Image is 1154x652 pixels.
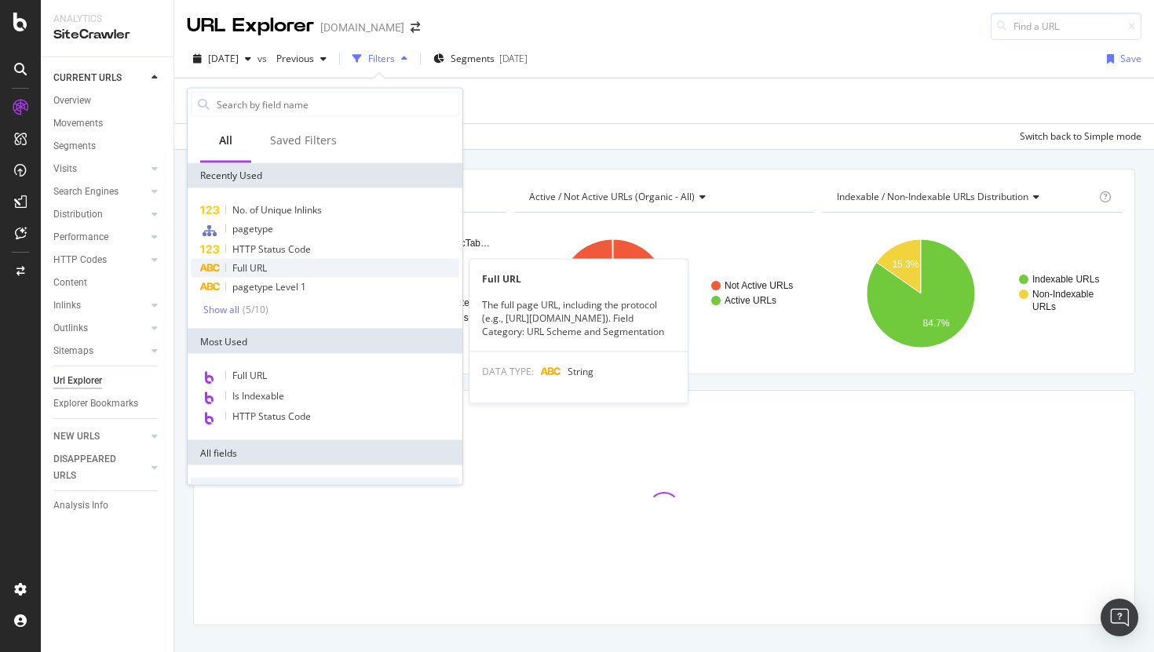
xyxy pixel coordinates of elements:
text: URLs [1032,301,1056,312]
div: Analytics [53,13,161,26]
div: Url Explorer [53,373,102,389]
a: HTTP Codes [53,252,147,268]
span: pagetype [232,222,273,235]
div: CURRENT URLS [53,70,122,86]
a: Analysis Info [53,497,163,514]
div: Distribution [53,206,103,223]
a: Url Explorer [53,373,163,389]
text: Indexable URLs [1032,274,1099,285]
div: Visits [53,161,77,177]
span: HTTP Status Code [232,410,311,423]
a: Outlinks [53,320,147,337]
svg: A chart. [514,225,815,362]
span: pagetype Level 1 [232,280,306,293]
span: 2025 Aug. 9th [208,52,239,65]
div: Search Engines [53,184,119,200]
span: Full URL [232,261,267,275]
text: Non-Indexable [1032,289,1094,300]
input: Find a URL [991,13,1141,40]
div: Save [1120,52,1141,65]
text: 84.7% [923,318,950,329]
div: URLs [191,478,459,503]
div: Analysis Info [53,497,108,514]
button: Previous [270,46,333,71]
span: DATA TYPE: [482,364,534,377]
div: Switch back to Simple mode [1020,129,1141,143]
div: Open Intercom Messenger [1101,599,1138,636]
button: Save [1101,46,1141,71]
input: Search by field name [215,93,458,116]
a: Overview [53,93,163,109]
div: arrow-right-arrow-left [411,22,420,33]
div: SiteCrawler [53,26,161,44]
text: Active URLs [725,295,776,306]
div: Content [53,275,87,291]
span: No. of Unique Inlinks [232,203,322,217]
button: Filters [346,46,414,71]
div: Segments [53,138,96,155]
a: CURRENT URLS [53,70,147,86]
a: Content [53,275,163,291]
div: Outlinks [53,320,88,337]
div: Explorer Bookmarks [53,395,138,412]
div: The full page URL, including the protocol (e.g., [URL][DOMAIN_NAME]). Field Category: URL Scheme ... [469,298,688,338]
span: Full URL [232,369,267,382]
a: DISAPPEARED URLS [53,451,147,484]
a: Segments [53,138,163,155]
div: Filters [368,52,395,65]
div: ( 5 / 10 ) [239,303,268,316]
a: Inlinks [53,297,147,314]
div: NEW URLS [53,428,100,445]
div: [DOMAIN_NAME] [320,20,404,35]
h4: Indexable / Non-Indexable URLs Distribution [834,184,1096,209]
h4: Active / Not Active URLs [526,184,801,209]
div: Full URL [469,272,688,286]
span: Previous [270,52,314,65]
a: Explorer Bookmarks [53,395,163,412]
text: Not Active URLs [725,280,793,291]
button: Switch back to Simple mode [1013,124,1141,149]
span: Is Indexable [232,389,284,402]
div: Movements [53,115,103,132]
span: Indexable / Non-Indexable URLs distribution [837,190,1028,203]
div: Saved Filters [270,133,337,148]
text: 15.3% [893,259,919,270]
div: HTTP Codes [53,252,107,268]
span: vs [257,52,270,65]
div: Recently Used [188,163,462,188]
span: Segments [451,52,495,65]
span: HTTP Status Code [232,242,311,256]
div: Inlinks [53,297,81,314]
div: Sitemaps [53,343,93,359]
a: Performance [53,229,147,246]
div: Show all [203,304,239,315]
button: [DATE] [187,46,257,71]
div: DISAPPEARED URLS [53,451,133,484]
div: Overview [53,93,91,109]
button: Segments[DATE] [427,46,534,71]
div: All [219,133,232,148]
div: [DATE] [499,52,528,65]
svg: A chart. [822,225,1123,362]
div: Performance [53,229,108,246]
a: NEW URLS [53,428,147,445]
div: Most Used [188,329,462,354]
a: Distribution [53,206,147,223]
div: URL Explorer [187,13,314,39]
span: String [568,364,593,377]
a: Movements [53,115,163,132]
a: Visits [53,161,147,177]
span: Active / Not Active URLs (organic - all) [529,190,695,203]
a: Sitemaps [53,343,147,359]
div: All fields [188,440,462,465]
a: Search Engines [53,184,147,200]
